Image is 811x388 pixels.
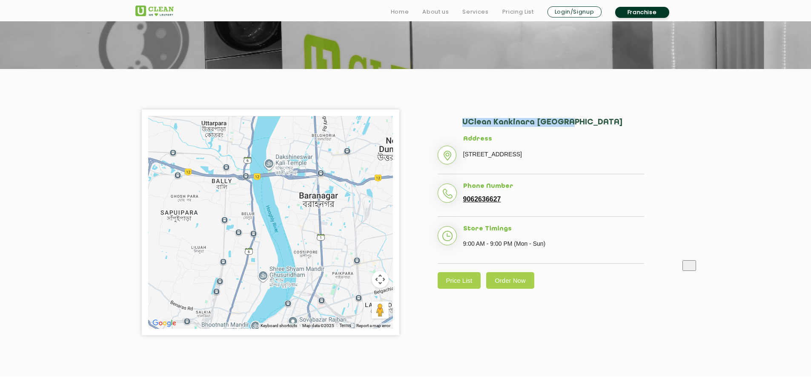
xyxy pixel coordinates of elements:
a: Order Now [486,272,534,289]
a: Home [391,7,409,17]
a: Login/Signup [547,6,602,17]
a: Franchise [615,7,669,18]
a: Price List [438,272,481,289]
button: Map camera controls [372,271,389,288]
a: Services [462,7,488,17]
img: Google [150,318,178,329]
a: Terms [339,323,351,329]
a: Open this area in Google Maps (opens a new window) [150,318,178,329]
a: About us [422,7,449,17]
button: Drag Pegman onto the map to open Street View [372,302,389,319]
a: Pricing List [502,7,534,17]
img: UClean Laundry and Dry Cleaning [135,6,174,16]
a: Report a map error [356,323,390,329]
button: Keyboard shortcuts [261,323,297,329]
span: Map data ©2025 [302,323,334,328]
